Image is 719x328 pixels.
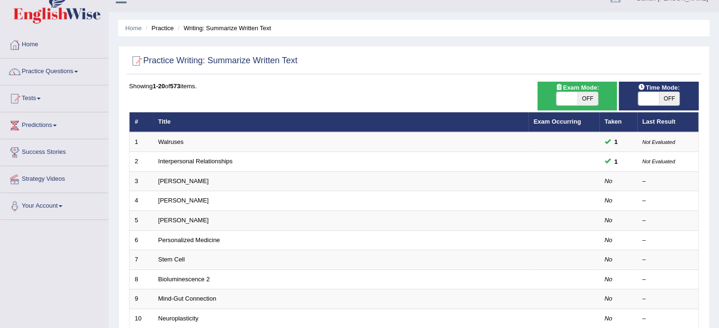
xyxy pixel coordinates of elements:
li: Writing: Summarize Written Text [175,24,271,33]
div: – [642,275,693,284]
div: – [642,236,693,245]
a: Walruses [158,138,184,145]
a: Home [125,25,142,32]
th: Title [153,112,528,132]
a: Predictions [0,112,108,136]
a: Stem Cell [158,256,185,263]
td: 1 [130,132,153,152]
a: Bioluminescence 2 [158,276,210,283]
td: 8 [130,269,153,289]
a: [PERSON_NAME] [158,197,209,204]
td: 2 [130,152,153,172]
span: OFF [659,92,680,105]
a: [PERSON_NAME] [158,177,209,185]
b: 573 [170,83,181,90]
div: – [642,314,693,323]
b: 1-20 [153,83,165,90]
a: Mind-Gut Connection [158,295,217,302]
em: No [605,217,613,224]
span: You can still take this question [611,157,622,167]
div: – [642,255,693,264]
em: No [605,295,613,302]
small: Not Evaluated [642,139,675,145]
em: No [605,276,613,283]
a: Personalized Medicine [158,236,220,244]
th: Last Result [637,112,699,132]
div: Show exams occurring in exams [537,82,617,110]
div: – [642,196,693,205]
em: No [605,315,613,322]
em: No [605,177,613,185]
a: [PERSON_NAME] [158,217,209,224]
span: OFF [577,92,598,105]
li: Practice [143,24,173,33]
a: Home [0,32,108,55]
div: Showing of items. [129,82,699,91]
td: 4 [130,191,153,211]
div: – [642,294,693,303]
a: Strategy Videos [0,166,108,190]
em: No [605,236,613,244]
a: Interpersonal Relationships [158,158,233,165]
td: 9 [130,289,153,309]
a: Practice Questions [0,59,108,82]
a: Success Stories [0,139,108,163]
div: – [642,177,693,186]
span: You can still take this question [611,137,622,147]
td: 6 [130,230,153,250]
th: Taken [599,112,637,132]
a: Your Account [0,193,108,217]
a: Tests [0,85,108,109]
th: # [130,112,153,132]
span: Time Mode: [634,83,684,93]
a: Exam Occurring [534,118,581,125]
span: Exam Mode: [552,83,603,93]
a: Neuroplasticity [158,315,199,322]
em: No [605,256,613,263]
td: 5 [130,211,153,231]
div: – [642,216,693,225]
small: Not Evaluated [642,159,675,164]
h2: Practice Writing: Summarize Written Text [129,54,297,68]
td: 3 [130,171,153,191]
td: 7 [130,250,153,270]
em: No [605,197,613,204]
